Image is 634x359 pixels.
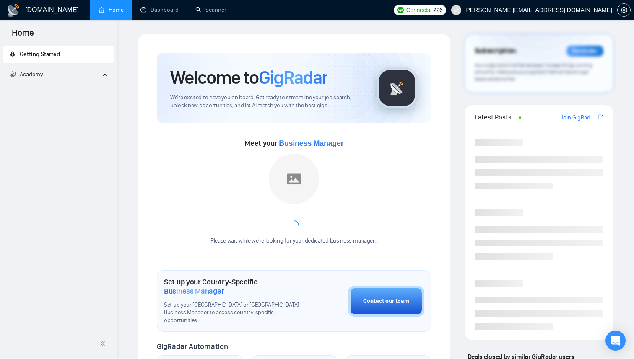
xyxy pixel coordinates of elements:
span: double-left [100,339,108,348]
span: Connects: [406,5,431,15]
img: logo [7,4,20,17]
span: loading [287,219,301,233]
img: upwork-logo.png [397,7,404,13]
span: rocket [10,51,16,57]
a: homeHome [99,6,124,13]
span: Meet your [244,139,343,148]
span: Academy [10,71,43,78]
span: Getting Started [20,51,60,58]
span: export [598,114,603,120]
h1: Set up your Country-Specific [164,277,306,296]
span: Academy [20,71,43,78]
span: GigRadar [259,66,327,89]
div: Please wait while we're looking for your dedicated business manager... [205,237,383,245]
li: Academy Homepage [3,86,114,92]
a: dashboardDashboard [140,6,179,13]
button: Contact our team [348,286,424,317]
span: We're excited to have you on board. Get ready to streamline your job search, unlock new opportuni... [170,94,363,110]
a: searchScanner [195,6,226,13]
div: Reminder [566,46,603,57]
button: setting [617,3,631,17]
span: fund-projection-screen [10,71,16,77]
span: Set up your [GEOGRAPHIC_DATA] or [GEOGRAPHIC_DATA] Business Manager to access country-specific op... [164,301,306,325]
a: export [598,113,603,121]
span: Business Manager [164,287,224,296]
img: gigradar-logo.png [376,67,418,109]
span: Latest Posts from the GigRadar Community [475,112,516,122]
div: Contact our team [363,297,409,306]
img: placeholder.png [269,154,319,204]
a: Join GigRadar Slack Community [561,113,597,122]
span: Your subscription will be renewed. To keep things running smoothly, make sure your payment method... [475,62,592,82]
a: setting [617,7,631,13]
span: user [453,7,459,13]
h1: Welcome to [170,66,327,89]
span: 226 [433,5,442,15]
span: Subscription [475,44,516,58]
span: GigRadar Automation [157,342,228,351]
div: Open Intercom Messenger [605,331,626,351]
span: Business Manager [279,139,343,147]
span: Home [5,27,41,44]
li: Getting Started [3,46,114,63]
